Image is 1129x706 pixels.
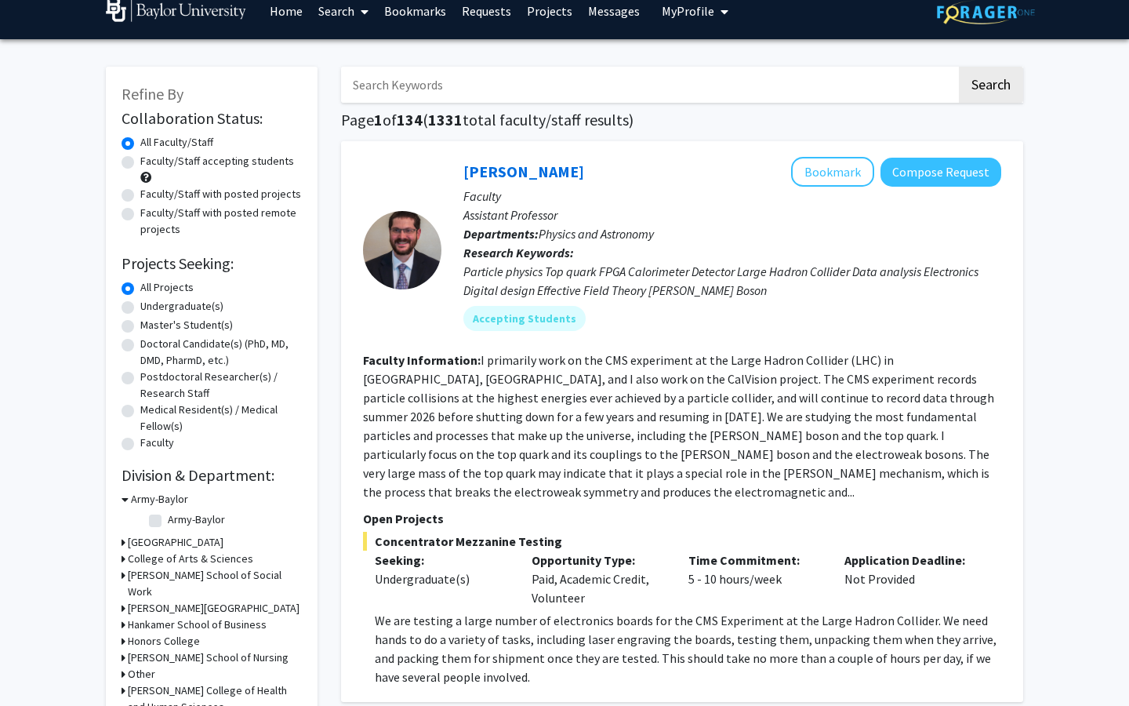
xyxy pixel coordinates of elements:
button: Compose Request to Jon Wilson [880,158,1001,187]
p: Seeking: [375,551,508,570]
p: Opportunity Type: [532,551,665,570]
span: Concentrator Mezzanine Testing [363,532,1001,551]
div: 5 - 10 hours/week [677,551,833,607]
label: Master's Student(s) [140,317,233,333]
p: Assistant Professor [463,206,1001,224]
span: Physics and Astronomy [539,226,654,242]
label: Faculty/Staff with posted projects [140,186,301,202]
b: Departments: [463,226,539,242]
p: Application Deadline: [844,551,978,570]
h2: Division & Department: [122,466,302,485]
label: All Faculty/Staff [140,134,213,151]
span: My Profile [662,3,714,19]
label: Undergraduate(s) [140,298,223,315]
b: Research Keywords: [463,245,574,260]
button: Add Jon Wilson to Bookmarks [791,157,874,187]
button: Search [959,67,1023,103]
label: Faculty [140,435,174,451]
div: Particle physics Top quark FPGA Calorimeter Detector Large Hadron Collider Data analysis Electron... [463,262,1001,300]
h2: Projects Seeking: [122,254,302,273]
label: Faculty/Staff accepting students [140,153,294,169]
h1: Page of ( total faculty/staff results) [341,111,1023,129]
h3: College of Arts & Sciences [128,551,253,567]
h3: Army-Baylor [131,491,188,508]
fg-read-more: I primarily work on the CMS experiment at the Large Hadron Collider (LHC) in [GEOGRAPHIC_DATA], [... [363,352,994,500]
iframe: Chat [12,635,67,694]
p: Open Projects [363,509,1001,528]
label: Postdoctoral Researcher(s) / Research Staff [140,369,302,402]
p: Faculty [463,187,1001,206]
span: Refine By [122,84,183,104]
div: Not Provided [833,551,989,607]
label: Medical Resident(s) / Medical Fellow(s) [140,402,302,435]
div: Undergraduate(s) [375,570,508,588]
b: Faculty Information: [363,352,481,368]
h3: [PERSON_NAME] School of Nursing [128,650,289,666]
label: Doctoral Candidate(s) (PhD, MD, DMD, PharmD, etc.) [140,336,302,369]
span: 1331 [428,110,463,129]
span: 1 [374,110,383,129]
p: Time Commitment: [688,551,822,570]
h3: Other [128,666,155,682]
label: Army-Baylor [168,511,225,528]
label: Faculty/Staff with posted remote projects [140,205,302,238]
h3: [GEOGRAPHIC_DATA] [128,534,223,551]
h2: Collaboration Status: [122,109,302,128]
div: Paid, Academic Credit, Volunteer [520,551,677,607]
h3: [PERSON_NAME][GEOGRAPHIC_DATA] [128,600,299,617]
a: [PERSON_NAME] [463,162,584,181]
mat-chip: Accepting Students [463,306,586,331]
label: All Projects [140,279,194,296]
input: Search Keywords [341,67,957,103]
h3: Honors College [128,633,200,650]
h3: [PERSON_NAME] School of Social Work [128,567,302,600]
h3: Hankamer School of Business [128,617,267,633]
p: We are testing a large number of electronics boards for the CMS Experiment at the Large Hadron Co... [375,611,1001,686]
span: 134 [397,110,423,129]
